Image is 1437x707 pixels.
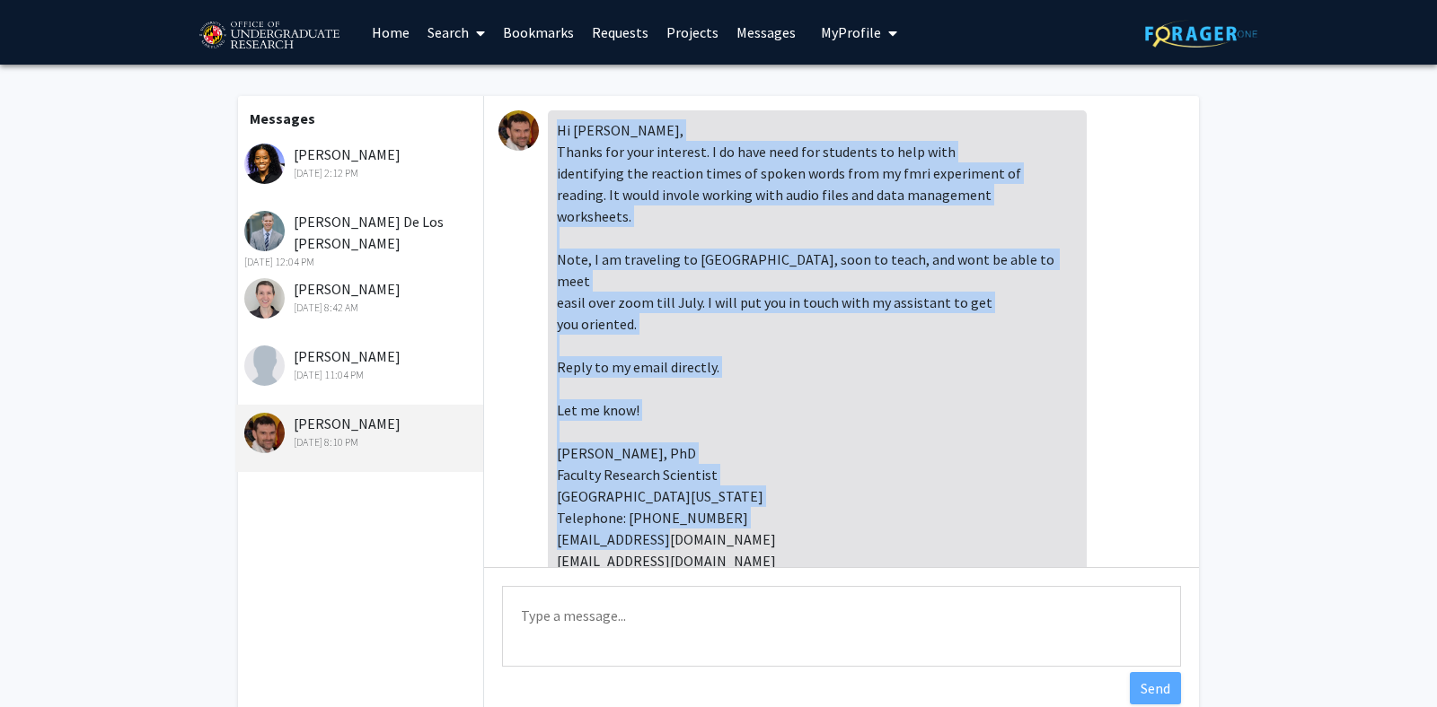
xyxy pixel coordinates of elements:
[363,1,419,64] a: Home
[244,254,479,270] div: [DATE] 12:04 PM
[193,13,345,58] img: University of Maryland Logo
[419,1,494,64] a: Search
[250,109,315,127] b: Messages
[727,1,805,64] a: Messages
[244,300,479,316] div: [DATE] 8:42 AM
[244,165,479,181] div: [DATE] 2:12 PM
[244,278,479,316] div: [PERSON_NAME]
[657,1,727,64] a: Projects
[821,23,881,41] span: My Profile
[502,586,1181,667] textarea: Message
[583,1,657,64] a: Requests
[244,278,285,319] img: Amy Billing
[244,345,479,383] div: [PERSON_NAME]
[494,1,583,64] a: Bookmarks
[244,211,479,270] div: [PERSON_NAME] De Los [PERSON_NAME]
[244,144,479,181] div: [PERSON_NAME]
[244,413,285,453] img: Jeremy Purcell
[244,345,285,386] img: Joseph Dien
[13,626,76,694] iframe: Chat
[1130,672,1181,704] button: Send
[1145,20,1257,48] img: ForagerOne Logo
[498,110,539,151] img: Jeremy Purcell
[244,211,285,251] img: Andres De Los Reyes
[244,144,285,184] img: Jennifer Rae Myers
[244,413,479,450] div: [PERSON_NAME]
[548,110,1087,602] div: Hi [PERSON_NAME], Thanks for your interest. I do have need for students to help with identifying ...
[244,434,479,450] div: [DATE] 8:10 PM
[244,367,479,383] div: [DATE] 11:04 PM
